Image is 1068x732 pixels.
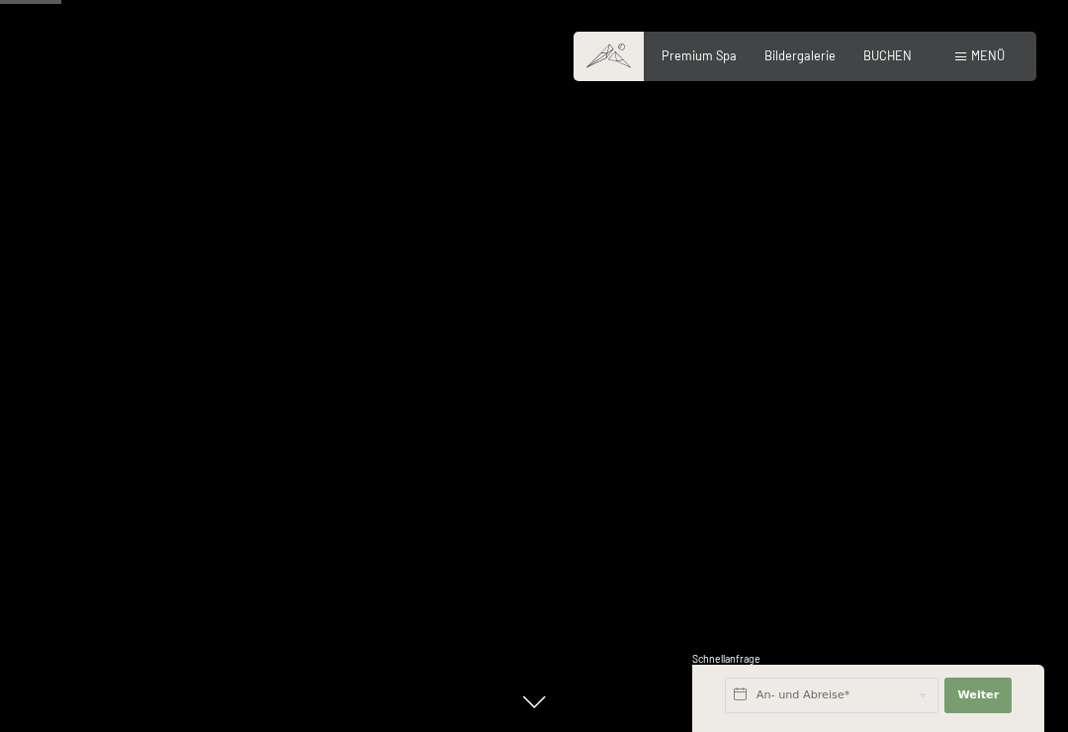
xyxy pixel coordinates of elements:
a: Premium Spa [662,47,737,63]
span: Menü [971,47,1005,63]
span: Schnellanfrage [692,653,760,665]
a: Bildergalerie [764,47,836,63]
span: Weiter [957,687,999,703]
a: BUCHEN [863,47,912,63]
button: Weiter [944,678,1012,713]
